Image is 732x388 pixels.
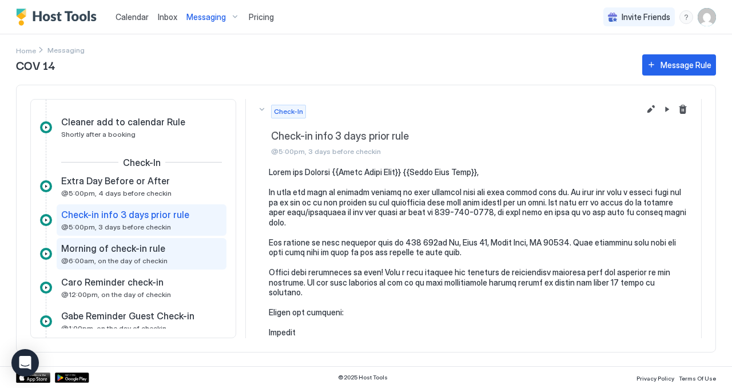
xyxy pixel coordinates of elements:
[644,102,658,116] button: Edit message rule
[660,102,674,116] button: Pause Message Rule
[642,54,716,76] button: Message Rule
[16,44,36,56] div: Breadcrumb
[116,12,149,22] span: Calendar
[55,373,89,383] a: Google Play Store
[11,349,39,377] div: Open Intercom Messenger
[186,12,226,22] span: Messaging
[676,102,690,116] button: Delete message rule
[698,8,716,26] div: User profile
[16,56,631,73] span: COV 14
[158,12,177,22] span: Inbox
[61,223,171,231] span: @5:00pm, 3 days before checkin
[61,290,171,299] span: @12:00pm, on the day of checkin
[123,157,161,168] span: Check-In
[158,11,177,23] a: Inbox
[661,59,711,71] div: Message Rule
[61,256,168,265] span: @6:00am, on the day of checkin
[16,9,102,26] a: Host Tools Logo
[679,371,716,383] a: Terms Of Use
[61,189,172,197] span: @5:00pm, 4 days before checkin
[61,324,166,332] span: @1:00pm, on the day of checkin
[61,116,185,128] span: Cleaner add to calendar Rule
[47,46,85,54] span: Breadcrumb
[274,106,303,117] span: Check-In
[249,12,274,22] span: Pricing
[636,371,674,383] a: Privacy Policy
[16,44,36,56] a: Home
[61,276,164,288] span: Caro Reminder check-in
[61,243,165,254] span: Morning of check-in rule
[61,209,189,220] span: Check-in info 3 days prior rule
[16,373,50,383] a: App Store
[116,11,149,23] a: Calendar
[622,12,670,22] span: Invite Friends
[679,375,716,382] span: Terms Of Use
[271,147,690,156] span: @5:00pm, 3 days before checkin
[338,374,388,381] span: © 2025 Host Tools
[61,130,136,138] span: Shortly after a booking
[61,175,170,187] span: Extra Day Before or After
[16,46,36,55] span: Home
[246,93,701,168] button: Check-InCheck-in info 3 days prior rule@5:00pm, 3 days before checkin
[61,310,194,322] span: Gabe Reminder Guest Check-in
[271,130,690,143] span: Check-in info 3 days prior rule
[679,10,693,24] div: menu
[636,375,674,382] span: Privacy Policy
